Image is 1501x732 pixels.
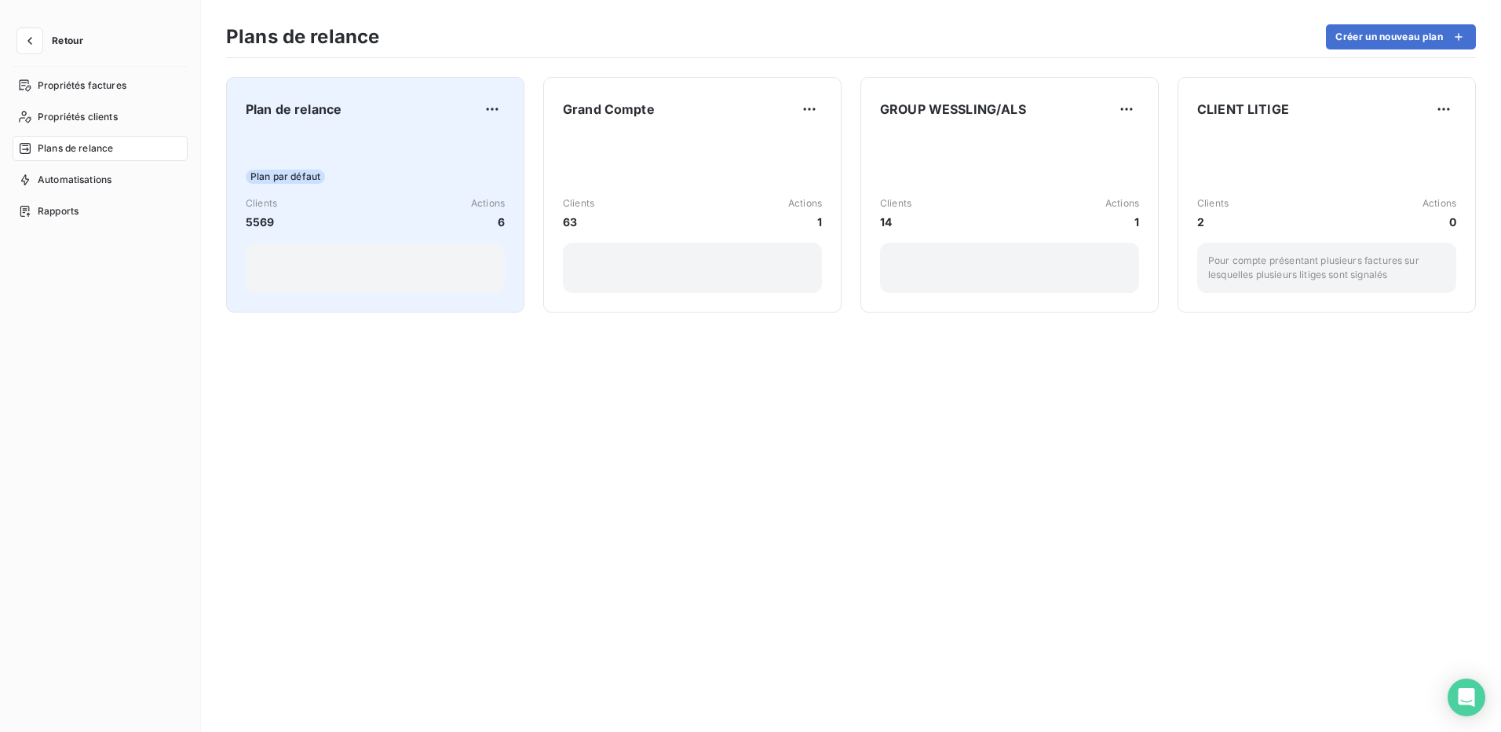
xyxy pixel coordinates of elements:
[880,196,911,210] span: Clients
[246,100,341,119] span: Plan de relance
[1105,214,1139,230] span: 1
[246,214,277,230] span: 5569
[13,104,188,130] a: Propriétés clients
[1422,214,1456,230] span: 0
[38,141,113,156] span: Plans de relance
[1448,679,1485,716] div: Open Intercom Messenger
[13,167,188,192] a: Automatisations
[1422,196,1456,210] span: Actions
[13,28,96,53] button: Retour
[788,214,822,230] span: 1
[38,110,118,124] span: Propriétés clients
[563,196,594,210] span: Clients
[246,170,325,184] span: Plan par défaut
[1105,196,1139,210] span: Actions
[246,196,277,210] span: Clients
[880,100,1026,119] span: GROUP WESSLING/ALS
[38,79,126,93] span: Propriétés factures
[563,100,655,119] span: Grand Compte
[1208,254,1445,282] p: Pour compte présentant plusieurs factures sur lesquelles plusieurs litiges sont signalés
[38,204,79,218] span: Rapports
[880,214,911,230] span: 14
[13,199,188,224] a: Rapports
[471,196,505,210] span: Actions
[1197,100,1289,119] span: CLIENT LITIGE
[38,173,111,187] span: Automatisations
[471,214,505,230] span: 6
[1197,196,1229,210] span: Clients
[13,136,188,161] a: Plans de relance
[1197,214,1229,230] span: 2
[1326,24,1476,49] button: Créer un nouveau plan
[788,196,822,210] span: Actions
[52,36,83,46] span: Retour
[13,73,188,98] a: Propriétés factures
[226,23,379,51] h3: Plans de relance
[563,214,594,230] span: 63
